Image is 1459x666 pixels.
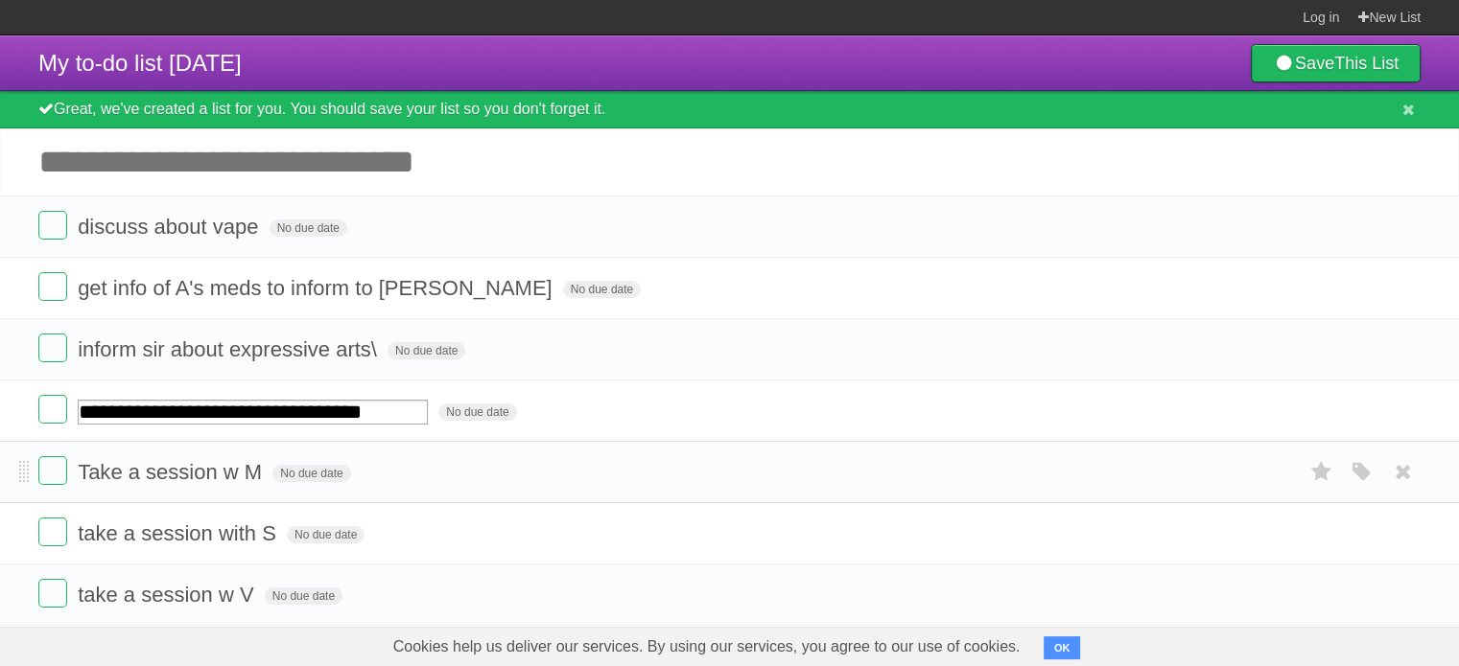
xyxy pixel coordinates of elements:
span: My to-do list [DATE] [38,50,242,76]
label: Done [38,517,67,546]
span: get info of A's meds to inform to [PERSON_NAME] [78,276,557,300]
span: discuss about vape [78,215,263,239]
label: Done [38,579,67,608]
span: take a session with S [78,521,281,545]
label: Done [38,333,67,362]
span: Cookies help us deliver our services. By using our services, you agree to our use of cookies. [374,628,1040,666]
a: SaveThis List [1251,44,1421,82]
span: No due date [287,526,365,543]
label: Star task [1304,456,1340,488]
span: No due date [272,465,350,482]
button: OK [1044,636,1081,659]
label: Done [38,395,67,424]
: inform sir about expressive arts\ [78,337,382,361]
span: No due date [438,403,516,421]
b: This List [1334,54,1399,73]
span: Take a session w M [78,460,267,484]
label: Done [38,272,67,301]
span: No due date [563,281,641,298]
label: Done [38,211,67,240]
span: No due date [270,219,347,237]
span: No due date [388,342,465,359]
span: take a session w V [78,583,258,607]
label: Done [38,456,67,485]
span: No due date [265,587,342,605]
